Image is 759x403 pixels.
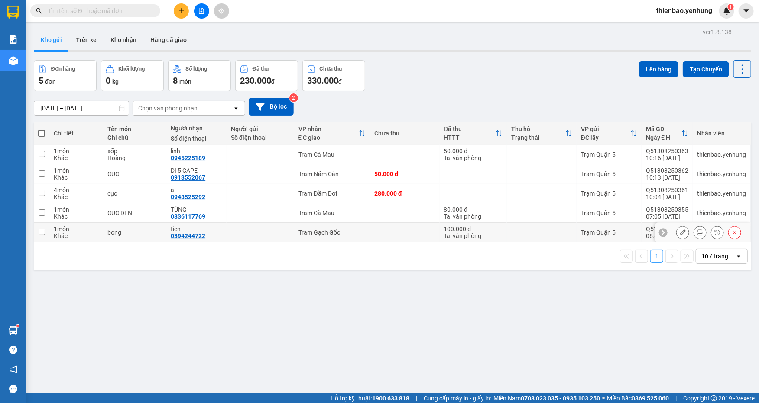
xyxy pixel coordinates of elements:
[171,167,222,174] div: DI 5 CAPE
[646,232,688,239] div: 06:45 [DATE]
[743,7,750,15] span: caret-down
[171,135,222,142] div: Số điện thoại
[249,98,294,116] button: Bộ lọc
[372,395,409,402] strong: 1900 633 818
[235,60,298,91] button: Đã thu230.000đ
[338,78,342,85] span: đ
[143,29,194,50] button: Hàng đã giao
[374,130,435,137] div: Chưa thu
[703,27,732,37] div: ver 1.8.138
[307,75,338,86] span: 330.000
[231,126,290,132] div: Người gửi
[507,122,577,145] th: Toggle SortBy
[511,126,565,132] div: Thu hộ
[240,75,271,86] span: 230.000
[646,167,688,174] div: Q51308250362
[69,29,104,50] button: Trên xe
[171,125,222,132] div: Người nhận
[646,134,681,141] div: Ngày ĐH
[173,75,178,86] span: 8
[444,213,503,220] div: Tại văn phòng
[34,60,97,91] button: Đơn hàng5đơn
[632,395,669,402] strong: 0369 525 060
[320,66,342,72] div: Chưa thu
[174,3,189,19] button: plus
[198,8,204,14] span: file-add
[54,213,99,220] div: Khác
[683,61,729,77] button: Tạo Chuyến
[194,3,209,19] button: file-add
[233,105,240,112] svg: open
[36,8,42,14] span: search
[7,8,21,17] span: Gửi:
[101,60,164,91] button: Khối lượng0kg
[298,190,366,197] div: Trạm Đầm Dơi
[444,232,503,239] div: Tại văn phòng
[171,206,222,213] div: TÙNG
[602,397,605,400] span: ⚪️
[54,155,99,161] div: Khác
[697,171,746,177] div: thienbao.yenhung
[581,190,637,197] div: Trạm Quận 5
[9,365,17,374] span: notification
[298,171,366,177] div: Trạm Năm Căn
[54,206,99,213] div: 1 món
[7,6,19,19] img: logo-vxr
[107,171,162,177] div: CUC
[214,3,229,19] button: aim
[6,57,20,66] span: CR :
[171,193,205,200] div: 0948525292
[62,8,82,17] span: Nhận:
[298,126,359,132] div: VP nhận
[45,78,56,85] span: đơn
[54,187,99,193] div: 4 món
[16,325,19,327] sup: 1
[118,66,145,72] div: Khối lượng
[697,151,746,158] div: thienbao.yenhung
[107,155,162,161] div: Hoàng
[106,75,110,86] span: 0
[185,66,208,72] div: Số lượng
[298,134,359,141] div: ĐC giao
[39,75,43,86] span: 5
[639,61,678,77] button: Lên hàng
[48,6,150,16] input: Tìm tên, số ĐT hoặc mã đơn
[735,253,742,260] svg: open
[298,210,366,216] div: Trạm Cà Mau
[646,126,681,132] div: Mã GD
[9,56,18,65] img: warehouse-icon
[493,393,600,403] span: Miền Nam
[253,66,269,72] div: Đã thu
[444,148,503,155] div: 50.000 đ
[178,8,185,14] span: plus
[646,206,688,213] div: Q51308250355
[168,60,231,91] button: Số lượng8món
[416,393,417,403] span: |
[697,130,746,137] div: Nhân viên
[739,3,754,19] button: caret-down
[54,174,99,181] div: Khác
[424,393,491,403] span: Cung cấp máy in - giấy in:
[231,134,290,141] div: Số điện thoại
[9,346,17,354] span: question-circle
[171,226,222,232] div: tien
[218,8,224,14] span: aim
[62,28,123,39] div: linh
[171,232,205,239] div: 0394244722
[54,167,99,174] div: 1 món
[9,35,18,44] img: solution-icon
[701,252,728,261] div: 10 / trang
[607,393,669,403] span: Miền Bắc
[54,130,99,137] div: Chi tiết
[171,187,222,193] div: a
[107,134,162,141] div: Ghi chú
[444,126,496,132] div: Đã thu
[521,395,600,402] strong: 0708 023 035 - 0935 103 250
[289,93,298,102] sup: 2
[107,148,162,155] div: xốp
[374,190,435,197] div: 280.000 đ
[179,78,191,85] span: món
[34,29,69,50] button: Kho gửi
[54,226,99,232] div: 1 món
[577,122,642,145] th: Toggle SortBy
